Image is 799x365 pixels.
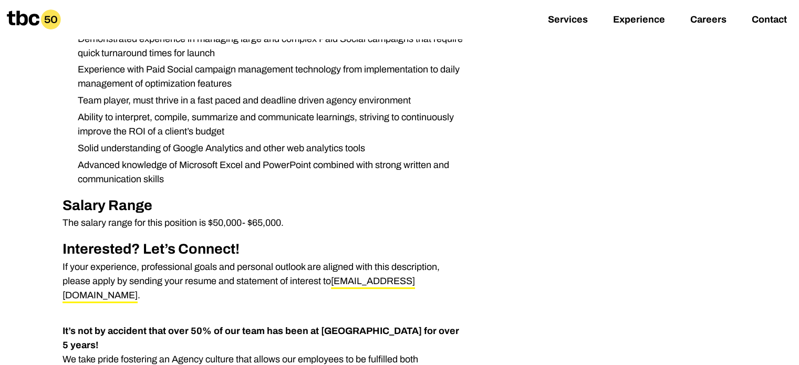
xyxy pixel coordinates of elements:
[752,14,787,27] a: Contact
[63,195,466,216] h2: Salary Range
[63,216,466,230] p: The salary range for this position is $50,000- $65,000.
[690,14,727,27] a: Careers
[69,110,466,139] li: Ability to interpret, compile, summarize and communicate learnings, striving to continuously impr...
[63,326,459,350] strong: It’s not by accident that over 50% of our team has been at [GEOGRAPHIC_DATA] for over 5 years!
[548,14,588,27] a: Services
[63,238,466,260] h2: Interested? Let’s Connect!
[63,260,466,303] p: If your experience, professional goals and personal outlook are aligned with this description, pl...
[69,141,466,155] li: Solid understanding of Google Analytics and other web analytics tools
[69,32,466,60] li: Demonstrated experience in managing large and complex Paid Social campaigns that require quick tu...
[69,93,466,108] li: Team player, must thrive in a fast paced and deadline driven agency environment
[613,14,665,27] a: Experience
[69,158,466,186] li: Advanced knowledge of Microsoft Excel and PowerPoint combined with strong written and communicati...
[69,62,466,91] li: Experience with Paid Social campaign management technology from implementation to daily managemen...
